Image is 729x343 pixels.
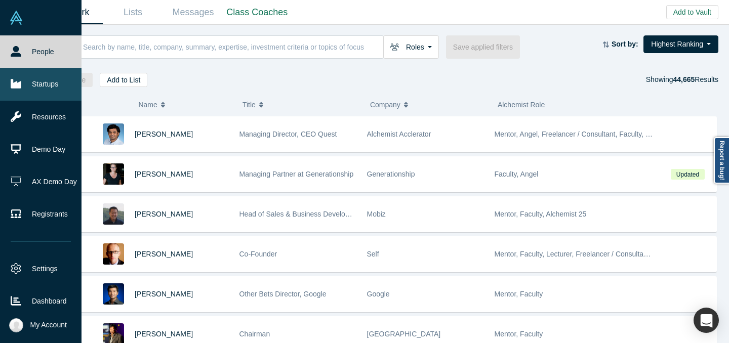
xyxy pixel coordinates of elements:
[100,73,147,87] button: Add to List
[673,75,718,83] span: Results
[367,290,390,298] span: Google
[239,250,277,258] span: Co-Founder
[383,35,439,59] button: Roles
[223,1,291,24] a: Class Coaches
[9,11,23,25] img: Alchemist Vault Logo
[367,250,379,258] span: Self
[495,130,712,138] span: Mentor, Angel, Freelancer / Consultant, Faculty, Partner, Lecturer, VC
[495,290,543,298] span: Mentor, Faculty
[135,250,193,258] a: [PERSON_NAME]
[666,5,718,19] button: Add to Vault
[714,137,729,184] a: Report a bug!
[673,75,695,83] strong: 44,665
[103,163,124,185] img: Rachel Chalmers's Profile Image
[30,320,67,330] span: My Account
[135,170,193,178] a: [PERSON_NAME]
[370,94,487,115] button: Company
[643,35,718,53] button: Highest Ranking
[135,330,193,338] a: [PERSON_NAME]
[138,94,232,115] button: Name
[242,94,359,115] button: Title
[239,290,327,298] span: Other Bets Director, Google
[370,94,400,115] span: Company
[646,73,718,87] div: Showing
[239,210,393,218] span: Head of Sales & Business Development (interim)
[367,210,386,218] span: Mobiz
[498,101,545,109] span: Alchemist Role
[242,94,256,115] span: Title
[103,203,124,225] img: Michael Chang's Profile Image
[135,210,193,218] a: [PERSON_NAME]
[103,283,124,305] img: Steven Kan's Profile Image
[163,1,223,24] a: Messages
[9,318,67,332] button: My Account
[103,123,124,145] img: Gnani Palanikumar's Profile Image
[495,170,539,178] span: Faculty, Angel
[9,318,23,332] img: Ally Hoang's Account
[612,40,638,48] strong: Sort by:
[239,130,337,138] span: Managing Director, CEO Quest
[103,1,163,24] a: Lists
[135,290,193,298] a: [PERSON_NAME]
[135,130,193,138] a: [PERSON_NAME]
[103,243,124,265] img: Robert Winder's Profile Image
[82,35,383,59] input: Search by name, title, company, summary, expertise, investment criteria or topics of focus
[495,330,543,338] span: Mentor, Faculty
[446,35,520,59] button: Save applied filters
[367,330,441,338] span: [GEOGRAPHIC_DATA]
[367,130,431,138] span: Alchemist Acclerator
[239,170,354,178] span: Managing Partner at Generationship
[239,330,270,338] span: Chairman
[367,170,415,178] span: Generationship
[495,210,587,218] span: Mentor, Faculty, Alchemist 25
[671,169,704,180] span: Updated
[138,94,157,115] span: Name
